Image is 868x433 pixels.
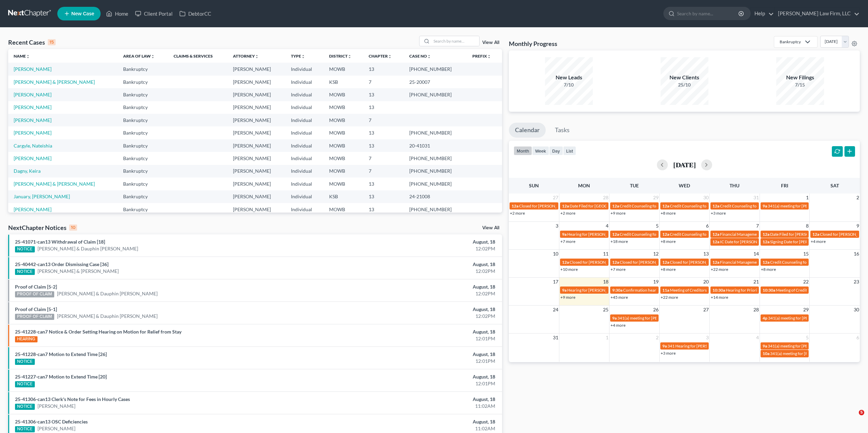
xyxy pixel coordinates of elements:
i: unfold_more [255,55,259,59]
span: 6 [856,334,860,342]
div: 15 [48,39,56,45]
td: MOWB [324,177,363,190]
span: 5 [805,334,809,342]
td: 13 [363,101,404,114]
td: 24-21008 [404,190,467,203]
span: Thu [730,183,739,188]
td: MOWB [324,63,363,75]
a: Prefixunfold_more [472,53,491,59]
td: [PERSON_NAME] [227,190,285,203]
a: DebtorCC [176,7,215,20]
span: Hearing for Priority Logistics Inc. [726,288,784,293]
td: Individual [285,76,324,88]
span: 21 [753,278,760,286]
div: HEARING [15,336,38,342]
span: Credit Counseling for [PERSON_NAME] [720,203,791,208]
td: 7 [363,114,404,126]
span: 12a [512,203,518,208]
span: 29 [652,194,659,202]
div: 12:02PM [340,290,495,297]
div: 10 [69,225,77,231]
a: +18 more [610,239,628,244]
div: August, 18 [340,238,495,245]
span: 341(a) meeting for [PERSON_NAME] [617,315,683,321]
span: 2 [655,334,659,342]
td: KSB [324,190,363,203]
span: 9a [662,343,667,349]
span: Credit Counseling for [PERSON_NAME] [670,203,741,208]
td: Individual [285,126,324,139]
td: Bankruptcy [118,139,168,152]
div: NOTICE [15,426,35,432]
td: [PHONE_NUMBER] [404,203,467,216]
a: +8 more [661,211,676,216]
span: 12a [712,203,719,208]
a: 25-41228-can7 Motion to Extend Time [26] [15,351,107,357]
td: 13 [363,190,404,203]
td: MOWB [324,139,363,152]
a: +8 more [761,267,776,272]
td: [PHONE_NUMBER] [404,165,467,177]
a: Area of Lawunfold_more [123,53,155,59]
th: Claims & Services [168,49,228,63]
span: 28 [602,194,609,202]
div: August, 18 [340,418,495,425]
td: 13 [363,139,404,152]
td: Bankruptcy [118,76,168,88]
a: January, [PERSON_NAME] [14,194,70,199]
iframe: Intercom live chat [845,410,861,426]
a: +4 more [610,323,626,328]
td: [PERSON_NAME] [227,63,285,75]
span: 12a [763,239,769,244]
div: PROOF OF CLAIM [15,291,54,297]
td: Individual [285,63,324,75]
a: +3 more [711,211,726,216]
span: 26 [652,306,659,314]
span: 12a [712,260,719,265]
span: Fri [781,183,788,188]
span: 31 [753,194,760,202]
i: unfold_more [427,55,431,59]
a: Client Portal [132,7,176,20]
a: Calendar [509,123,546,138]
span: Confirmation hearing for [PERSON_NAME] [623,288,701,293]
button: month [514,146,532,155]
span: Wed [679,183,690,188]
span: Credit Counseling for [PERSON_NAME] [620,232,691,237]
span: 12a [812,232,819,237]
div: 11:02AM [340,403,495,409]
a: +8 more [661,239,676,244]
span: Financial Management for [PERSON_NAME] [720,260,799,265]
td: [PHONE_NUMBER] [404,88,467,101]
td: [PHONE_NUMBER] [404,126,467,139]
div: NextChapter Notices [8,223,77,232]
span: 10:30a [763,288,775,293]
td: [PERSON_NAME] [227,139,285,152]
span: Meeting of Creditors for [PERSON_NAME] [670,288,746,293]
a: Chapterunfold_more [369,53,392,59]
input: Search by name... [431,36,479,46]
a: +10 more [560,267,578,272]
a: [PERSON_NAME] [14,206,52,212]
td: Bankruptcy [118,63,168,75]
i: unfold_more [348,55,352,59]
a: +22 more [661,295,678,300]
td: Bankruptcy [118,177,168,190]
span: 9:30a [612,288,622,293]
span: IC Date for [PERSON_NAME] [720,239,772,244]
span: 8 [805,222,809,230]
a: View All [482,226,499,230]
td: Bankruptcy [118,88,168,101]
span: 3 [555,222,559,230]
span: 4 [755,334,760,342]
button: week [532,146,549,155]
span: 12 [652,250,659,258]
span: Sun [529,183,539,188]
span: 19 [652,278,659,286]
span: Financial Management for [PERSON_NAME] [720,232,799,237]
span: 341(a) meeting for [PERSON_NAME] [PERSON_NAME] [768,315,867,321]
div: PROOF OF CLAIM [15,314,54,320]
span: 31 [552,334,559,342]
td: [PHONE_NUMBER] [404,177,467,190]
span: 2 [856,194,860,202]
